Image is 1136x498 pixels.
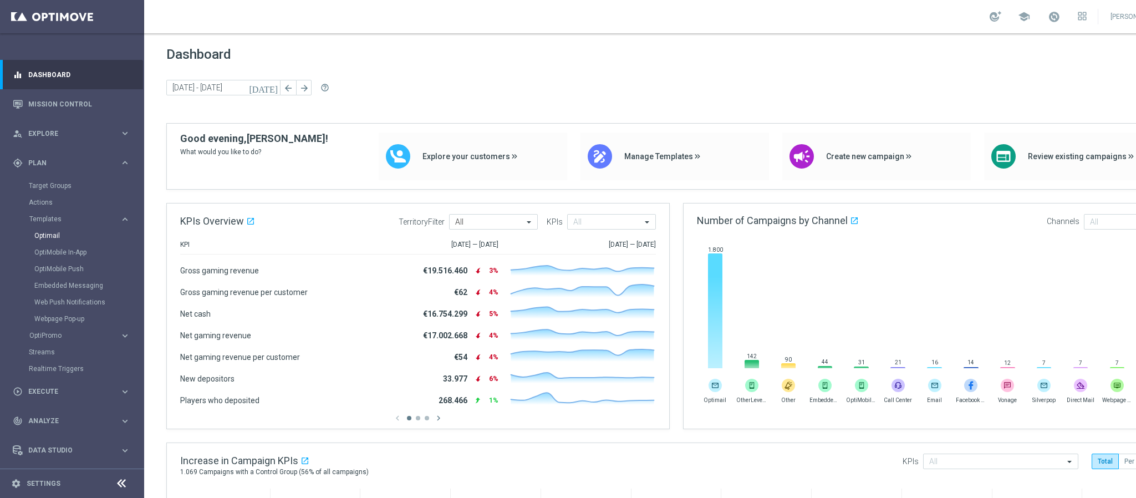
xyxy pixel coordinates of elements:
div: Mission Control [13,89,130,119]
i: keyboard_arrow_right [120,157,130,168]
span: Plan [28,160,120,166]
div: Streams [29,344,143,360]
button: gps_fixed Plan keyboard_arrow_right [12,159,131,167]
button: OptiPromo keyboard_arrow_right [29,331,131,340]
div: Web Push Notifications [34,294,143,311]
i: keyboard_arrow_right [120,445,130,456]
a: OptiMobile In-App [34,248,115,257]
div: Explore [13,129,120,139]
a: Streams [29,348,115,357]
div: Optimail [34,227,143,244]
i: keyboard_arrow_right [120,128,130,139]
div: Optibot [13,465,130,495]
span: Explore [28,130,120,137]
div: Actions [29,194,143,211]
span: Templates [29,216,109,222]
a: Optibot [28,465,116,495]
button: Templates keyboard_arrow_right [29,215,131,223]
span: OptiPromo [29,332,109,339]
div: Data Studio [13,445,120,455]
div: OptiMobile Push [34,261,143,277]
span: Execute [28,388,120,395]
a: Realtime Triggers [29,364,115,373]
div: Execute [13,387,120,397]
button: play_circle_outline Execute keyboard_arrow_right [12,387,131,396]
div: Templates [29,216,120,222]
i: keyboard_arrow_right [120,387,130,397]
a: Target Groups [29,181,115,190]
div: Target Groups [29,177,143,194]
i: play_circle_outline [13,387,23,397]
button: track_changes Analyze keyboard_arrow_right [12,416,131,425]
a: Settings [27,480,60,487]
i: track_changes [13,416,23,426]
div: OptiMobile In-App [34,244,143,261]
button: Data Studio keyboard_arrow_right [12,446,131,455]
span: school [1018,11,1030,23]
i: equalizer [13,70,23,80]
div: Plan [13,158,120,168]
div: Realtime Triggers [29,360,143,377]
button: Mission Control [12,100,131,109]
i: keyboard_arrow_right [120,416,130,426]
button: person_search Explore keyboard_arrow_right [12,129,131,138]
div: Analyze [13,416,120,426]
div: OptiPromo [29,327,143,344]
button: equalizer Dashboard [12,70,131,79]
a: Web Push Notifications [34,298,115,307]
div: Embedded Messaging [34,277,143,294]
i: person_search [13,129,23,139]
span: Analyze [28,418,120,424]
a: Mission Control [28,89,130,119]
div: OptiPromo [29,332,120,339]
div: Templates [29,211,143,327]
a: Dashboard [28,60,130,89]
a: Embedded Messaging [34,281,115,290]
a: Webpage Pop-up [34,314,115,323]
i: keyboard_arrow_right [120,214,130,225]
a: Actions [29,198,115,207]
div: Webpage Pop-up [34,311,143,327]
span: Data Studio [28,447,120,454]
i: gps_fixed [13,158,23,168]
div: Dashboard [13,60,130,89]
a: Optimail [34,231,115,240]
i: keyboard_arrow_right [120,331,130,341]
i: settings [11,479,21,489]
a: OptiMobile Push [34,265,115,273]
